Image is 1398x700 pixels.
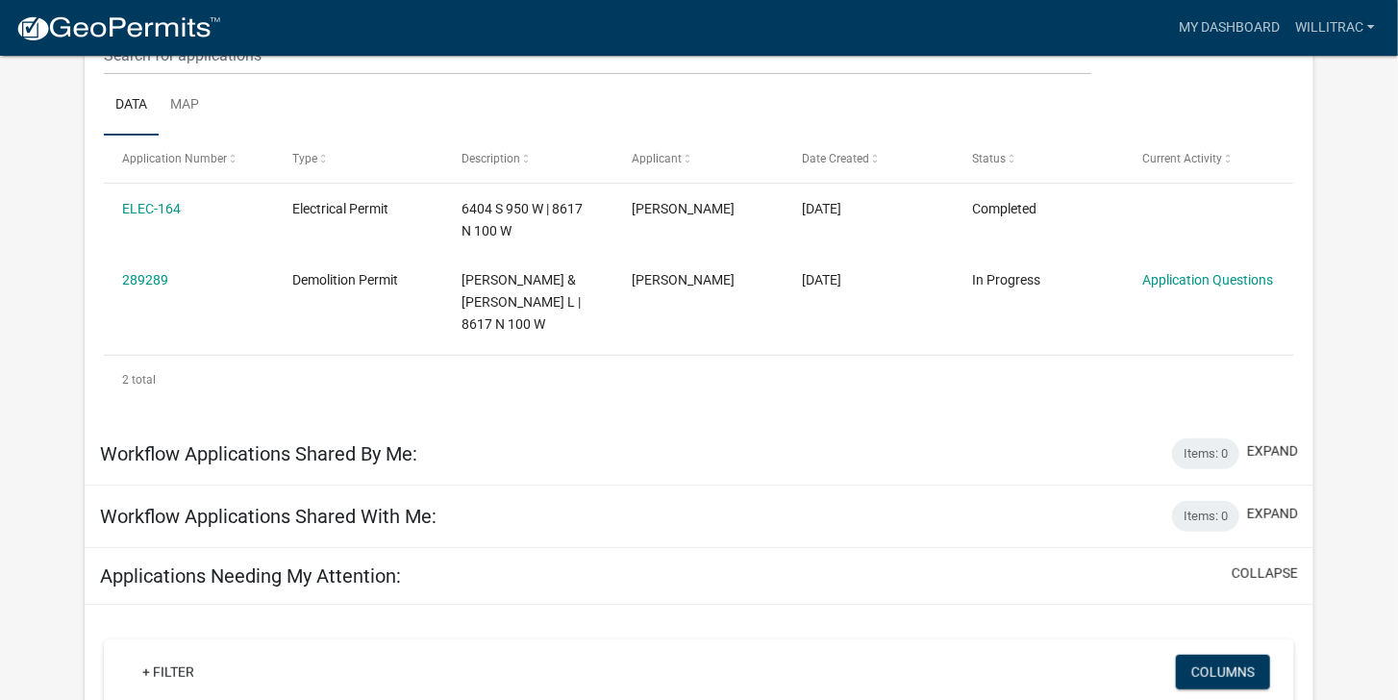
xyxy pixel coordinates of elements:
a: 289289 [122,272,168,287]
a: ELEC-164 [122,201,181,216]
button: Columns [1176,655,1270,689]
datatable-header-cell: Type [274,136,444,182]
div: Items: 0 [1172,438,1239,469]
datatable-header-cell: Status [954,136,1124,182]
span: William Burdine [632,272,735,287]
span: Demolition Permit [292,272,398,287]
h5: Workflow Applications Shared By Me: [100,442,417,465]
a: + Filter [127,655,210,689]
button: expand [1247,504,1298,524]
span: 6404 S 950 W | 8617 N 100 W [462,201,584,238]
input: Search for applications [104,36,1091,75]
span: Application Number [122,152,227,165]
span: In Progress [972,272,1040,287]
span: Current Activity [1142,152,1222,165]
span: Electrical Permit [292,201,388,216]
span: 05/27/2025 [802,201,841,216]
datatable-header-cell: Current Activity [1124,136,1294,182]
button: collapse [1232,563,1298,584]
span: Type [292,152,317,165]
a: Application Questions [1142,272,1273,287]
div: 2 total [104,356,1295,404]
datatable-header-cell: Application Number [104,136,274,182]
a: Willitrac [1287,10,1383,46]
a: My Dashboard [1171,10,1287,46]
span: 07/24/2024 [802,272,841,287]
span: Status [972,152,1006,165]
a: Map [159,75,211,137]
span: William Burdine [632,201,735,216]
span: Burdine, William H & Tracy L | 8617 N 100 W [462,272,582,332]
span: Date Created [802,152,869,165]
div: Items: 0 [1172,501,1239,532]
span: Completed [972,201,1036,216]
button: expand [1247,441,1298,462]
h5: Applications Needing My Attention: [100,564,401,587]
span: Applicant [632,152,682,165]
a: Data [104,75,159,137]
datatable-header-cell: Description [443,136,613,182]
datatable-header-cell: Applicant [613,136,784,182]
span: Description [462,152,521,165]
h5: Workflow Applications Shared With Me: [100,505,437,528]
datatable-header-cell: Date Created [784,136,954,182]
